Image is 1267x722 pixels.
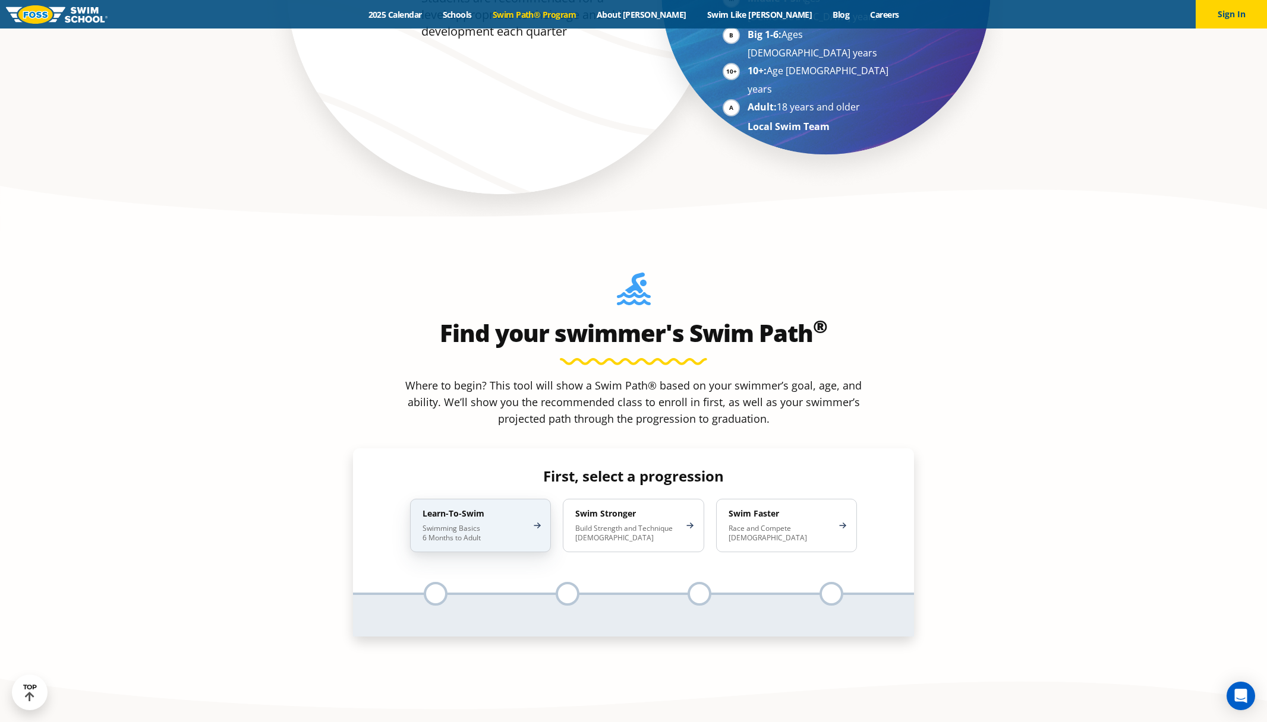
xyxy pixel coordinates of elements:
strong: Adult: [748,100,777,113]
p: Race and Compete [DEMOGRAPHIC_DATA] [729,524,833,543]
strong: 10+: [748,64,767,77]
a: 2025 Calendar [358,9,432,20]
sup: ® [813,314,827,338]
h4: First, select a progression [401,468,866,484]
p: Swimming Basics 6 Months to Adult [423,524,527,543]
li: Age [DEMOGRAPHIC_DATA] years [748,62,893,97]
strong: Local Swim Team [748,120,830,133]
a: Schools [432,9,482,20]
a: About [PERSON_NAME] [587,9,697,20]
h4: Learn-To-Swim [423,508,527,519]
h2: Find your swimmer's Swim Path [353,319,914,347]
img: FOSS Swim School Logo [6,5,108,24]
div: Open Intercom Messenger [1227,682,1255,710]
a: Careers [860,9,909,20]
img: Foss-Location-Swimming-Pool-Person.svg [617,273,651,313]
h4: Swim Faster [729,508,833,519]
a: Swim Path® Program [482,9,586,20]
a: Blog [822,9,860,20]
strong: Big 1-6: [748,28,781,41]
p: Build Strength and Technique [DEMOGRAPHIC_DATA] [575,524,679,543]
div: TOP [23,683,37,702]
p: Where to begin? This tool will show a Swim Path® based on your swimmer’s goal, age, and ability. ... [401,377,866,427]
a: Swim Like [PERSON_NAME] [696,9,822,20]
h4: Swim Stronger [575,508,679,519]
li: Ages [DEMOGRAPHIC_DATA] years [748,26,893,61]
li: 18 years and older [748,99,893,117]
